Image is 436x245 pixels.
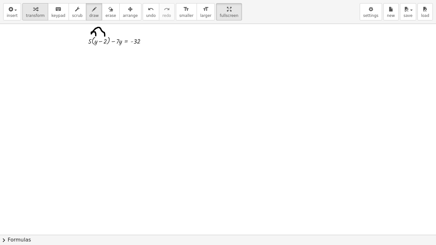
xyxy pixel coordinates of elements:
i: keyboard [55,5,61,13]
span: save [403,13,412,18]
button: load [417,3,433,20]
button: erase [102,3,119,20]
span: transform [26,13,45,18]
button: transform [22,3,48,20]
span: larger [200,13,211,18]
button: undoundo [143,3,159,20]
button: save [400,3,416,20]
button: scrub [69,3,86,20]
button: arrange [119,3,141,20]
span: erase [105,13,116,18]
button: redoredo [159,3,175,20]
span: fullscreen [220,13,238,18]
button: draw [86,3,102,20]
button: new [383,3,399,20]
i: format_size [203,5,209,13]
span: keypad [51,13,65,18]
button: settings [360,3,382,20]
span: load [421,13,429,18]
span: scrub [72,13,83,18]
i: format_size [183,5,189,13]
span: redo [162,13,171,18]
button: fullscreen [216,3,242,20]
span: insert [7,13,18,18]
span: settings [363,13,379,18]
button: format_sizelarger [197,3,215,20]
span: undo [146,13,156,18]
span: arrange [123,13,138,18]
span: new [387,13,395,18]
span: draw [89,13,99,18]
i: redo [164,5,170,13]
button: keyboardkeypad [48,3,69,20]
i: undo [148,5,154,13]
button: format_sizesmaller [176,3,197,20]
button: insert [3,3,21,20]
span: smaller [179,13,193,18]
